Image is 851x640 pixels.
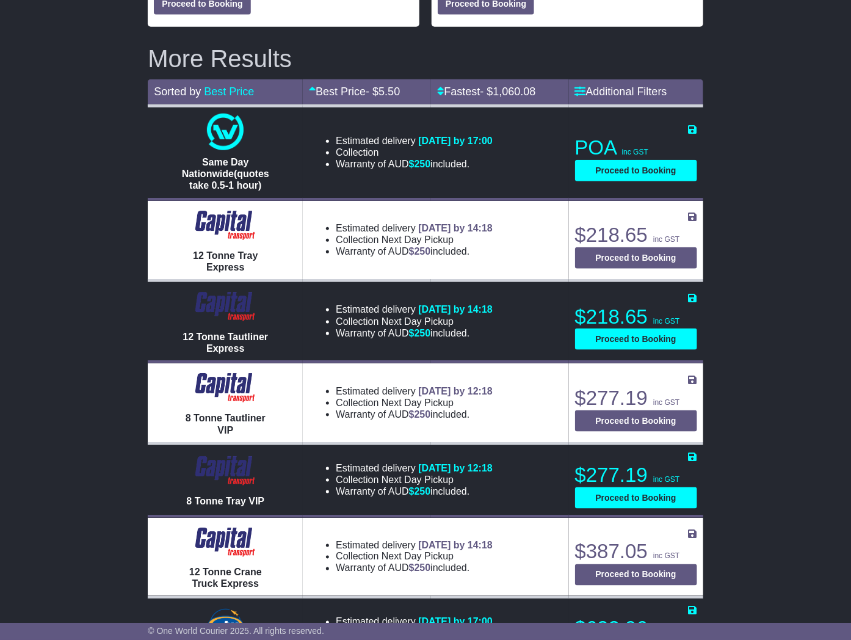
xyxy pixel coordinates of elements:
span: $ [409,328,431,338]
span: [DATE] by 14:18 [418,223,493,233]
p: $218.65 [575,305,697,329]
li: Collection [336,551,493,562]
img: CapitalTransport: 8 Tonne Tautliner VIP [190,369,261,406]
span: $ [409,159,431,169]
span: $ [409,409,431,420]
li: Estimated delivery [336,135,493,147]
img: CapitalTransport: 12 Tonne Tautliner Express [190,288,261,325]
h2: More Results [148,45,703,72]
p: $218.65 [575,223,697,247]
span: - $ [366,85,400,98]
span: 250 [415,328,431,338]
span: © One World Courier 2025. All rights reserved. [148,626,324,636]
span: $ [409,486,431,496]
span: [DATE] by 17:00 [418,617,493,627]
li: Collection [336,234,493,245]
li: Warranty of AUD included. [336,485,493,497]
a: Best Price [204,85,254,98]
span: Sorted by [154,85,201,98]
span: Same Day Nationwide(quotes take 0.5-1 hour) [182,157,269,191]
span: 250 [415,159,431,169]
li: Collection [336,147,493,158]
p: $387.05 [575,540,697,564]
li: Estimated delivery [336,539,493,551]
span: [DATE] by 14:18 [418,540,493,550]
button: Proceed to Booking [575,247,697,269]
img: CapitalTransport: 8 Tonne Tray VIP [190,453,261,489]
li: Warranty of AUD included. [336,409,493,420]
button: Proceed to Booking [575,410,697,432]
span: inc GST [653,475,679,484]
img: One World Courier: Same Day Nationwide(quotes take 0.5-1 hour) [207,114,244,150]
img: CapitalTransport: 12 Tonne Crane Truck Express [190,524,261,561]
p: $277.19 [575,386,697,410]
a: Best Price- $5.50 [309,85,400,98]
p: $277.19 [575,463,697,487]
li: Estimated delivery [336,385,493,397]
span: - $ [480,85,536,98]
span: inc GST [653,317,679,325]
span: 250 [415,409,431,420]
span: $ [409,246,431,256]
span: [DATE] by 17:00 [418,136,493,146]
span: 8 Tonne Tautliner VIP [186,413,266,435]
span: 1,060.08 [493,85,536,98]
span: inc GST [653,398,679,407]
span: [DATE] by 12:18 [418,386,493,396]
span: inc GST [653,552,679,561]
a: Additional Filters [575,85,667,98]
li: Warranty of AUD included. [336,245,493,257]
span: 12 Tonne Tray Express [193,250,258,272]
span: [DATE] by 12:18 [418,463,493,473]
span: inc GST [622,148,648,156]
button: Proceed to Booking [575,487,697,509]
li: Collection [336,397,493,409]
li: Warranty of AUD included. [336,327,493,339]
span: 250 [415,563,431,573]
span: 5.50 [378,85,400,98]
span: 12 Tonne Crane Truck Express [189,567,262,589]
span: 12 Tonne Tautliner Express [183,332,268,354]
li: Collection [336,316,493,327]
span: inc GST [653,235,679,244]
span: [DATE] by 14:18 [418,304,493,315]
li: Estimated delivery [336,304,493,315]
li: Warranty of AUD included. [336,562,493,574]
li: Warranty of AUD included. [336,158,493,170]
span: $ [409,563,431,573]
li: Estimated delivery [336,616,524,628]
span: Next Day Pickup [382,475,454,485]
span: Next Day Pickup [382,235,454,245]
li: Collection [336,474,493,485]
span: Next Day Pickup [382,398,454,408]
img: CapitalTransport: 12 Tonne Tray Express [190,207,261,244]
a: Fastest- $1,060.08 [437,85,535,98]
button: Proceed to Booking [575,564,697,586]
span: 8 Tonne Tray VIP [186,496,264,506]
p: POA [575,136,697,160]
span: Next Day Pickup [382,316,454,327]
span: Next Day Pickup [382,551,454,562]
span: 250 [415,246,431,256]
button: Proceed to Booking [575,329,697,350]
li: Estimated delivery [336,222,493,234]
button: Proceed to Booking [575,160,697,181]
span: 250 [415,486,431,496]
li: Estimated delivery [336,462,493,474]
